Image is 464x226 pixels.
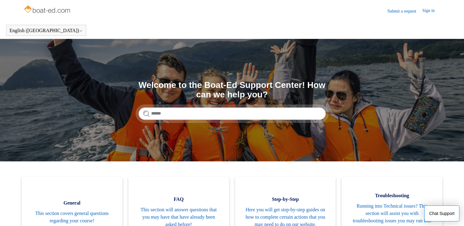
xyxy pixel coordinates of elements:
[31,199,113,207] span: General
[23,4,72,16] img: Boat-Ed Help Center home page
[138,196,220,203] span: FAQ
[351,192,433,199] span: Troubleshooting
[387,8,422,14] a: Submit a request
[244,196,327,203] span: Step-by-Step
[422,7,441,15] a: Sign in
[10,28,83,33] button: English ([GEOGRAPHIC_DATA])
[139,81,326,100] h1: Welcome to the Boat-Ed Support Center! How can we help you?
[424,205,460,221] button: Chat Support
[139,107,326,120] input: Search
[31,210,113,224] span: This section covers general questions regarding your course!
